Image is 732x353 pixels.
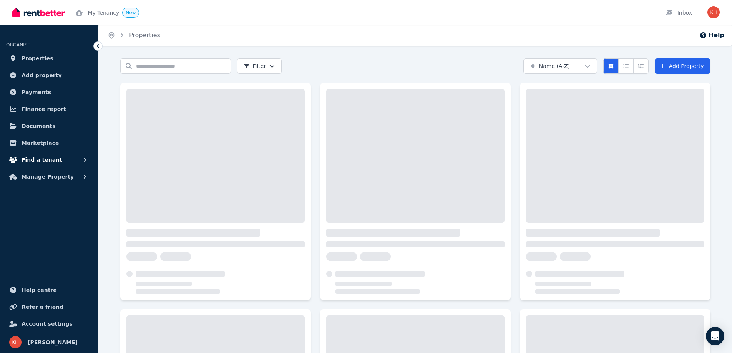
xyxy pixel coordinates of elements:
[539,62,570,70] span: Name (A-Z)
[699,31,724,40] button: Help
[618,58,634,74] button: Compact list view
[6,118,92,134] a: Documents
[22,104,66,114] span: Finance report
[665,9,692,17] div: Inbox
[22,155,62,164] span: Find a tenant
[28,338,78,347] span: [PERSON_NAME]
[6,316,92,331] a: Account settings
[129,31,160,39] a: Properties
[22,285,57,295] span: Help centre
[22,172,74,181] span: Manage Property
[22,121,56,131] span: Documents
[22,88,51,97] span: Payments
[6,68,92,83] a: Add property
[655,58,710,74] a: Add Property
[22,319,73,328] span: Account settings
[633,58,649,74] button: Expanded list view
[6,85,92,100] a: Payments
[6,135,92,151] a: Marketplace
[244,62,266,70] span: Filter
[126,10,136,15] span: New
[98,25,169,46] nav: Breadcrumb
[603,58,649,74] div: View options
[603,58,619,74] button: Card view
[706,327,724,345] div: Open Intercom Messenger
[6,152,92,167] button: Find a tenant
[6,51,92,66] a: Properties
[12,7,65,18] img: RentBetter
[22,71,62,80] span: Add property
[707,6,720,18] img: Karen Hickey
[6,101,92,117] a: Finance report
[9,336,22,348] img: Karen Hickey
[22,302,63,312] span: Refer a friend
[22,138,59,147] span: Marketplace
[523,58,597,74] button: Name (A-Z)
[6,299,92,315] a: Refer a friend
[237,58,282,74] button: Filter
[22,54,53,63] span: Properties
[6,169,92,184] button: Manage Property
[6,282,92,298] a: Help centre
[6,42,30,48] span: ORGANISE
